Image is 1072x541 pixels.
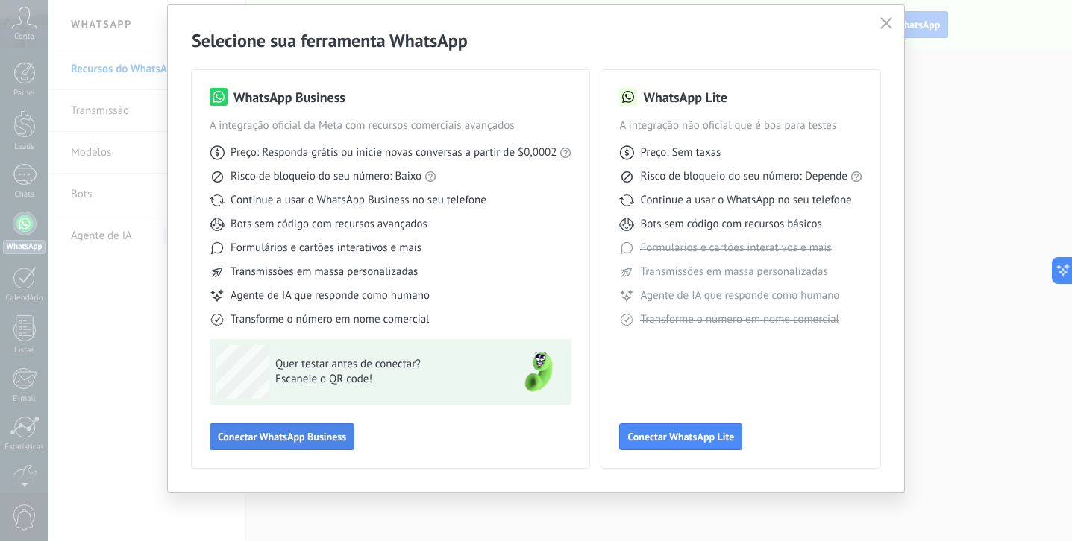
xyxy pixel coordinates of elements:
[192,29,880,52] h2: Selecione sua ferramenta WhatsApp
[643,88,727,107] h3: WhatsApp Lite
[231,217,427,232] span: Bots sem código com recursos avançados
[275,372,493,387] span: Escaneie o QR code!
[210,118,571,133] span: A integração oficial da Meta com recursos comerciais avançados
[231,288,430,303] span: Agente de IA que responde como humano
[210,423,354,450] button: Conectar WhatsApp Business
[640,169,847,184] span: Risco de bloqueio do seu número: Depende
[231,169,421,184] span: Risco de bloqueio do seu número: Baixo
[231,312,429,327] span: Transforme o número em nome comercial
[627,431,734,442] span: Conectar WhatsApp Lite
[231,145,557,160] span: Preço: Responda grátis ou inicie novas conversas a partir de $0,0002
[640,288,839,303] span: Agente de IA que responde como humano
[275,357,493,372] span: Quer testar antes de conectar?
[231,265,418,279] span: Transmissões em massa personalizadas
[640,265,827,279] span: Transmissões em massa personalizadas
[619,423,742,450] button: Conectar WhatsApp Lite
[640,217,821,232] span: Bots sem código com recursos básicos
[231,241,421,256] span: Formulários e cartões interativos e mais
[640,193,851,208] span: Continue a usar o WhatsApp no seu telefone
[640,145,721,160] span: Preço: Sem taxas
[233,88,345,107] h3: WhatsApp Business
[231,193,486,208] span: Continue a usar o WhatsApp Business no seu telefone
[619,118,862,133] span: A integração não oficial que é boa para testes
[640,241,831,256] span: Formulários e cartões interativos e mais
[640,312,839,327] span: Transforme o número em nome comercial
[218,431,346,442] span: Conectar WhatsApp Business
[512,345,565,399] img: green-phone.png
